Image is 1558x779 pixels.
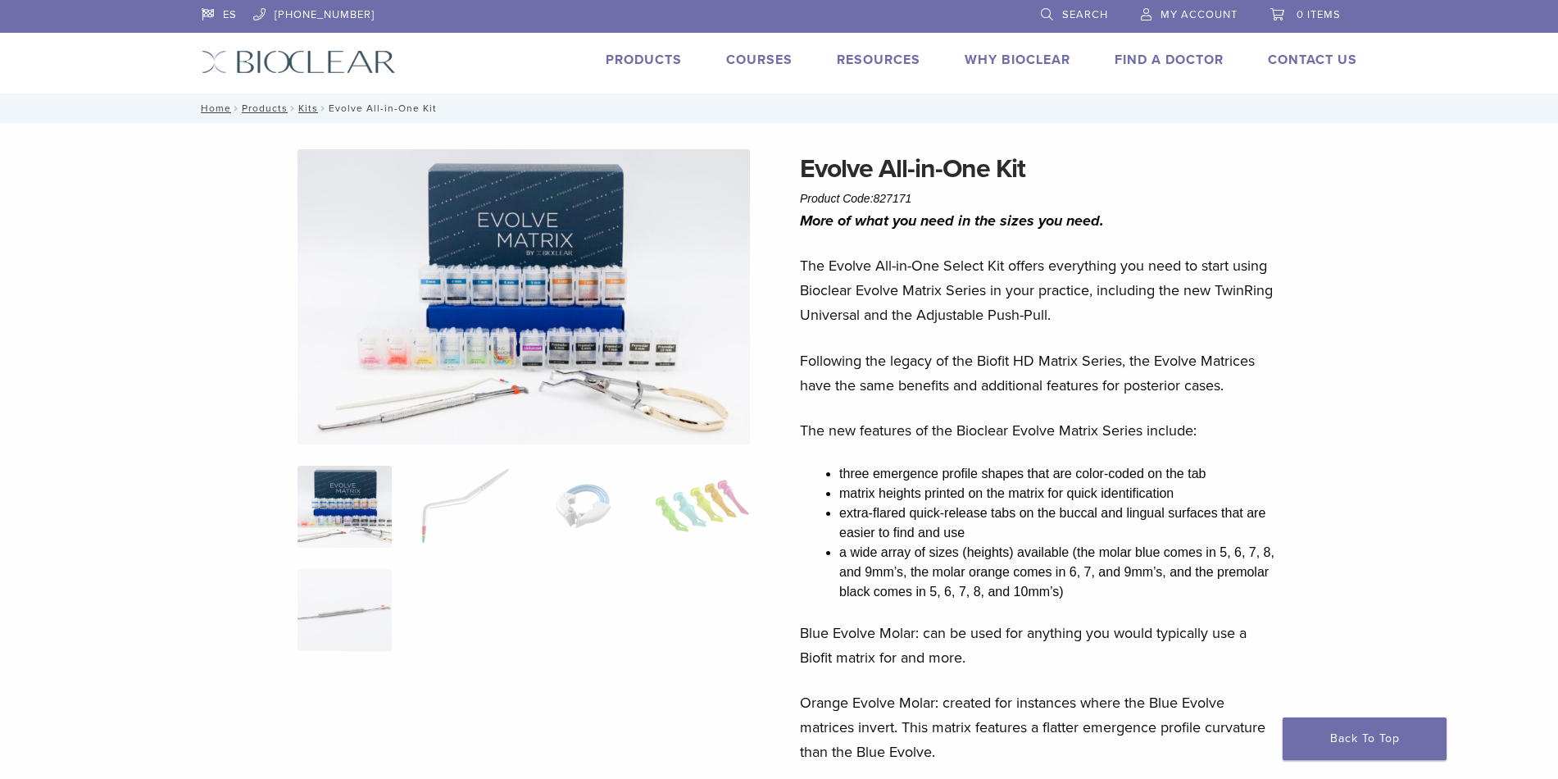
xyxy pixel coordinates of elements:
[655,466,749,548] img: Evolve All-in-One Kit - Image 4
[726,52,793,68] a: Courses
[800,212,1104,230] i: More of what you need in the sizes you need.
[839,464,1282,484] li: three emergence profile shapes that are color-coded on the tab
[536,466,630,548] img: Evolve All-in-One Kit - Image 3
[800,348,1282,398] p: Following the legacy of the Biofit HD Matrix Series, the Evolve Matrices have the same benefits a...
[189,93,1369,123] nav: Evolve All-in-One Kit
[800,690,1282,764] p: Orange Evolve Molar: created for instances where the Blue Evolve matrices invert. This matrix fea...
[1268,52,1357,68] a: Contact Us
[242,102,288,114] a: Products
[231,104,242,112] span: /
[1115,52,1224,68] a: Find A Doctor
[1297,8,1341,21] span: 0 items
[298,102,318,114] a: Kits
[839,503,1282,543] li: extra-flared quick-release tabs on the buccal and lingual surfaces that are easier to find and use
[1283,717,1447,760] a: Back To Top
[202,50,396,74] img: Bioclear
[606,52,682,68] a: Products
[800,621,1282,670] p: Blue Evolve Molar: can be used for anything you would typically use a Biofit matrix for and more.
[298,569,392,651] img: Evolve All-in-One Kit - Image 5
[837,52,920,68] a: Resources
[196,102,231,114] a: Home
[800,149,1282,189] h1: Evolve All-in-One Kit
[965,52,1070,68] a: Why Bioclear
[1062,8,1108,21] span: Search
[416,466,511,548] img: Evolve All-in-One Kit - Image 2
[1161,8,1238,21] span: My Account
[800,418,1282,443] p: The new features of the Bioclear Evolve Matrix Series include:
[839,484,1282,503] li: matrix heights printed on the matrix for quick identification
[318,104,329,112] span: /
[298,466,392,548] img: IMG_0457-scaled-e1745362001290-300x300.jpg
[298,149,750,444] img: IMG_0457
[800,253,1282,327] p: The Evolve All-in-One Select Kit offers everything you need to start using Bioclear Evolve Matrix...
[288,104,298,112] span: /
[800,192,911,205] span: Product Code:
[839,543,1282,602] li: a wide array of sizes (heights) available (the molar blue comes in 5, 6, 7, 8, and 9mm’s, the mol...
[874,192,912,205] span: 827171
